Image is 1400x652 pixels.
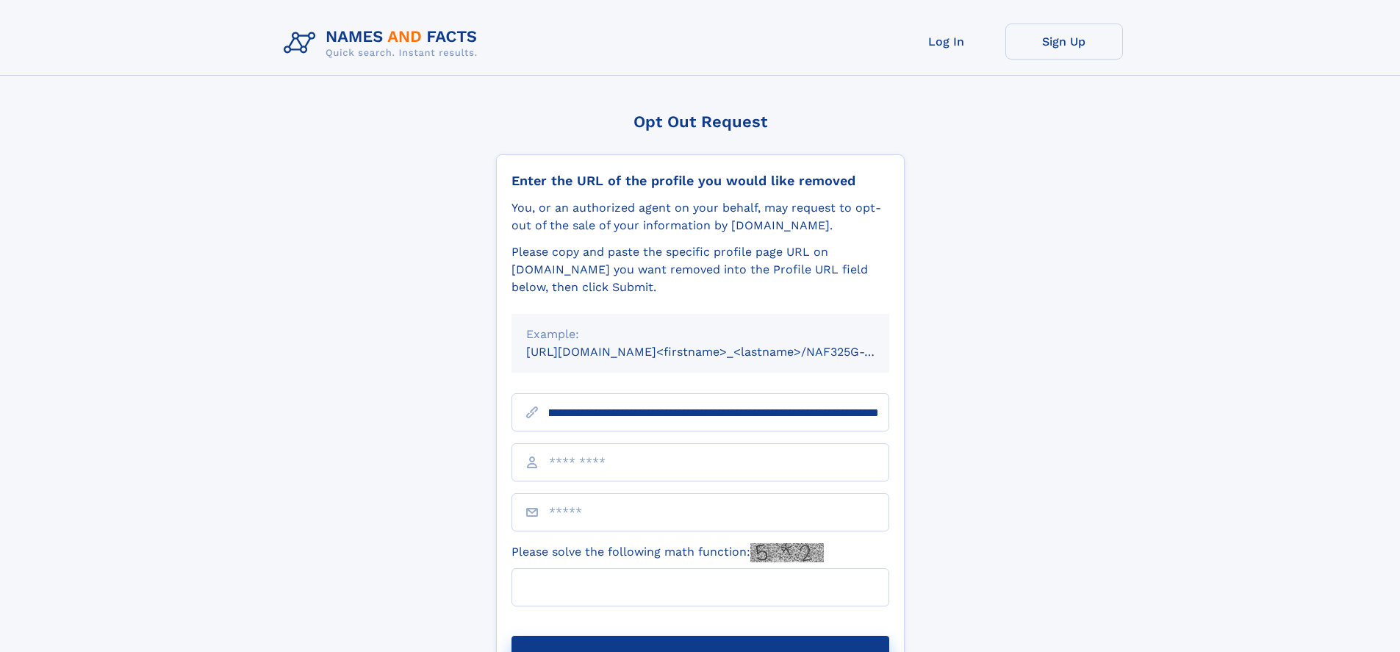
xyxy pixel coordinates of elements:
[511,199,889,234] div: You, or an authorized agent on your behalf, may request to opt-out of the sale of your informatio...
[278,24,489,63] img: Logo Names and Facts
[496,112,905,131] div: Opt Out Request
[526,345,917,359] small: [URL][DOMAIN_NAME]<firstname>_<lastname>/NAF325G-xxxxxxxx
[511,173,889,189] div: Enter the URL of the profile you would like removed
[511,543,824,562] label: Please solve the following math function:
[1005,24,1123,60] a: Sign Up
[511,243,889,296] div: Please copy and paste the specific profile page URL on [DOMAIN_NAME] you want removed into the Pr...
[888,24,1005,60] a: Log In
[526,326,875,343] div: Example:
